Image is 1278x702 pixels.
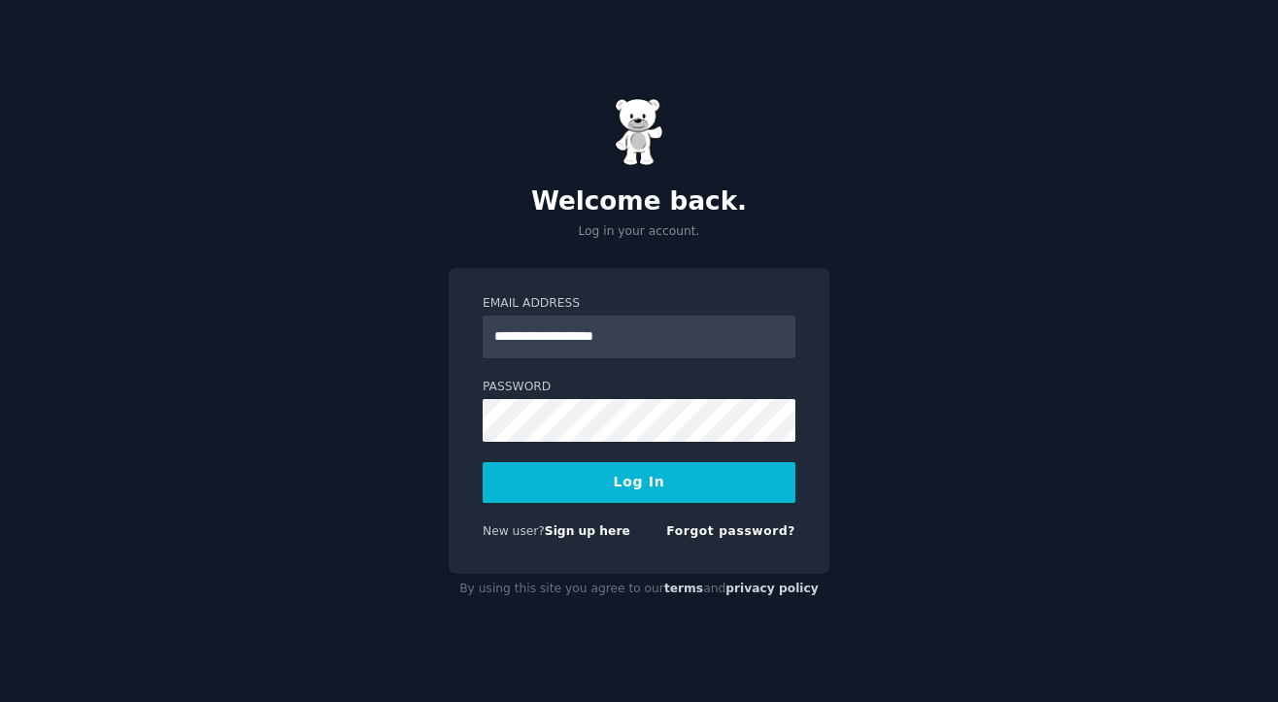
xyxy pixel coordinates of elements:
a: Forgot password? [666,524,795,538]
a: terms [664,582,703,595]
p: Log in your account. [449,223,829,241]
span: New user? [483,524,545,538]
div: By using this site you agree to our and [449,574,829,605]
h2: Welcome back. [449,186,829,217]
img: Gummy Bear [615,98,663,166]
label: Email Address [483,295,795,313]
a: Sign up here [545,524,630,538]
a: privacy policy [725,582,819,595]
button: Log In [483,462,795,503]
label: Password [483,379,795,396]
